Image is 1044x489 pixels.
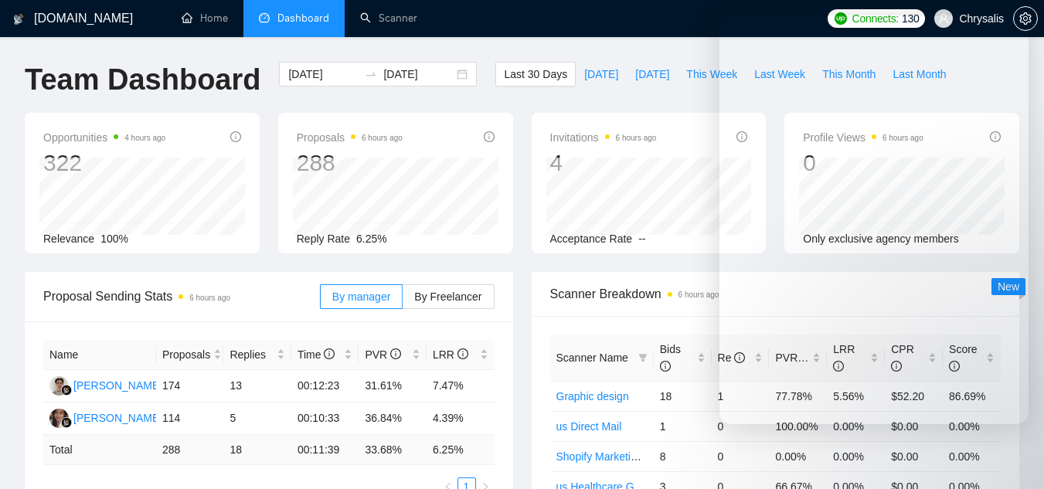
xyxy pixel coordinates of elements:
span: Dashboard [277,12,329,25]
span: user [938,13,949,24]
td: 5 [223,402,291,435]
img: logo [13,7,24,32]
div: 322 [43,148,165,178]
th: Proposals [156,340,224,370]
a: RG[PERSON_NAME] [49,379,162,391]
span: Proposals [162,346,210,363]
td: 0.00% [943,441,1001,471]
span: -- [638,233,645,245]
span: Re [718,351,746,364]
button: [DATE] [627,62,678,87]
td: 00:12:23 [291,370,359,402]
iframe: Intercom live chat [719,15,1029,424]
span: info-circle [457,348,468,359]
img: gigradar-bm.png [61,417,72,428]
input: End date [383,66,454,83]
button: setting [1013,6,1038,31]
span: LRR [433,348,468,361]
td: 18 [654,381,712,411]
span: [DATE] [584,66,618,83]
div: 288 [297,148,403,178]
span: This Week [686,66,737,83]
time: 6 hours ago [362,134,403,142]
td: 8 [654,441,712,471]
a: Graphic design [556,390,629,402]
span: 100% [100,233,128,245]
span: info-circle [484,131,495,142]
span: Time [298,348,335,361]
th: Name [43,340,156,370]
td: 13 [223,370,291,402]
div: [PERSON_NAME] [73,409,162,426]
span: info-circle [390,348,401,359]
iframe: Intercom live chat [991,436,1029,474]
td: 31.61% [359,370,427,402]
span: PVR [365,348,401,361]
span: [DATE] [635,66,669,83]
span: By manager [332,290,390,303]
span: info-circle [230,131,241,142]
td: 1 [712,381,770,411]
button: Last 30 Days [495,62,576,87]
span: Invitations [550,128,657,147]
img: gigradar-bm.png [61,385,72,396]
span: 6.25% [356,233,387,245]
span: info-circle [324,348,335,359]
a: homeHome [182,12,228,25]
img: RG [49,376,69,396]
td: 100.00% [769,411,827,441]
a: us Direct Mail [556,420,622,433]
td: 00:10:33 [291,402,359,435]
td: 00:11:39 [291,435,359,465]
time: 4 hours ago [124,134,165,142]
td: 0.00% [827,411,885,441]
td: 114 [156,402,224,435]
button: [DATE] [576,62,627,87]
span: filter [638,353,648,362]
td: $0.00 [885,441,943,471]
span: Connects: [852,10,899,27]
a: setting [1013,12,1038,25]
td: 0.00% [827,441,885,471]
span: 130 [902,10,919,27]
time: 6 hours ago [616,134,657,142]
span: swap-right [365,68,377,80]
img: upwork-logo.png [835,12,847,25]
td: 0 [712,441,770,471]
a: Shopify Marketing campaign [556,450,693,463]
span: Reply Rate [297,233,350,245]
td: 174 [156,370,224,402]
span: info-circle [660,361,671,372]
td: 18 [223,435,291,465]
td: 33.68 % [359,435,427,465]
span: Proposal Sending Stats [43,287,320,306]
span: Scanner Name [556,351,628,364]
input: Start date [288,66,359,83]
td: 6.25 % [427,435,495,465]
span: filter [635,346,651,369]
td: 0.00% [769,441,827,471]
span: By Freelancer [414,290,481,303]
td: 0.00% [943,411,1001,441]
div: [PERSON_NAME] [73,377,162,394]
span: to [365,68,377,80]
span: Relevance [43,233,94,245]
button: This Week [678,62,746,87]
td: $0.00 [885,411,943,441]
span: Bids [660,343,681,372]
img: DS [49,409,69,428]
span: setting [1014,12,1037,25]
a: searchScanner [360,12,417,25]
span: Opportunities [43,128,165,147]
td: 0 [712,411,770,441]
td: 1 [654,411,712,441]
td: Total [43,435,156,465]
td: 4.39% [427,402,495,435]
time: 6 hours ago [189,294,230,302]
span: Replies [230,346,274,363]
span: Last 30 Days [504,66,567,83]
a: DS[PERSON_NAME] [49,411,162,423]
h1: Team Dashboard [25,62,260,98]
div: 4 [550,148,657,178]
span: Proposals [297,128,403,147]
